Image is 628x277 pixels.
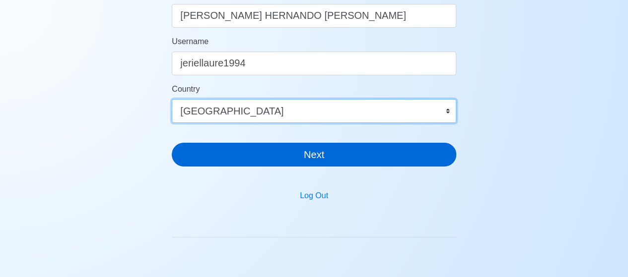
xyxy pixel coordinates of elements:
[293,186,335,205] button: Log Out
[172,4,456,28] input: Your Fullname
[172,143,456,166] button: Next
[172,52,456,75] input: Ex. donaldcris
[172,37,209,46] span: Username
[172,83,200,95] label: Country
